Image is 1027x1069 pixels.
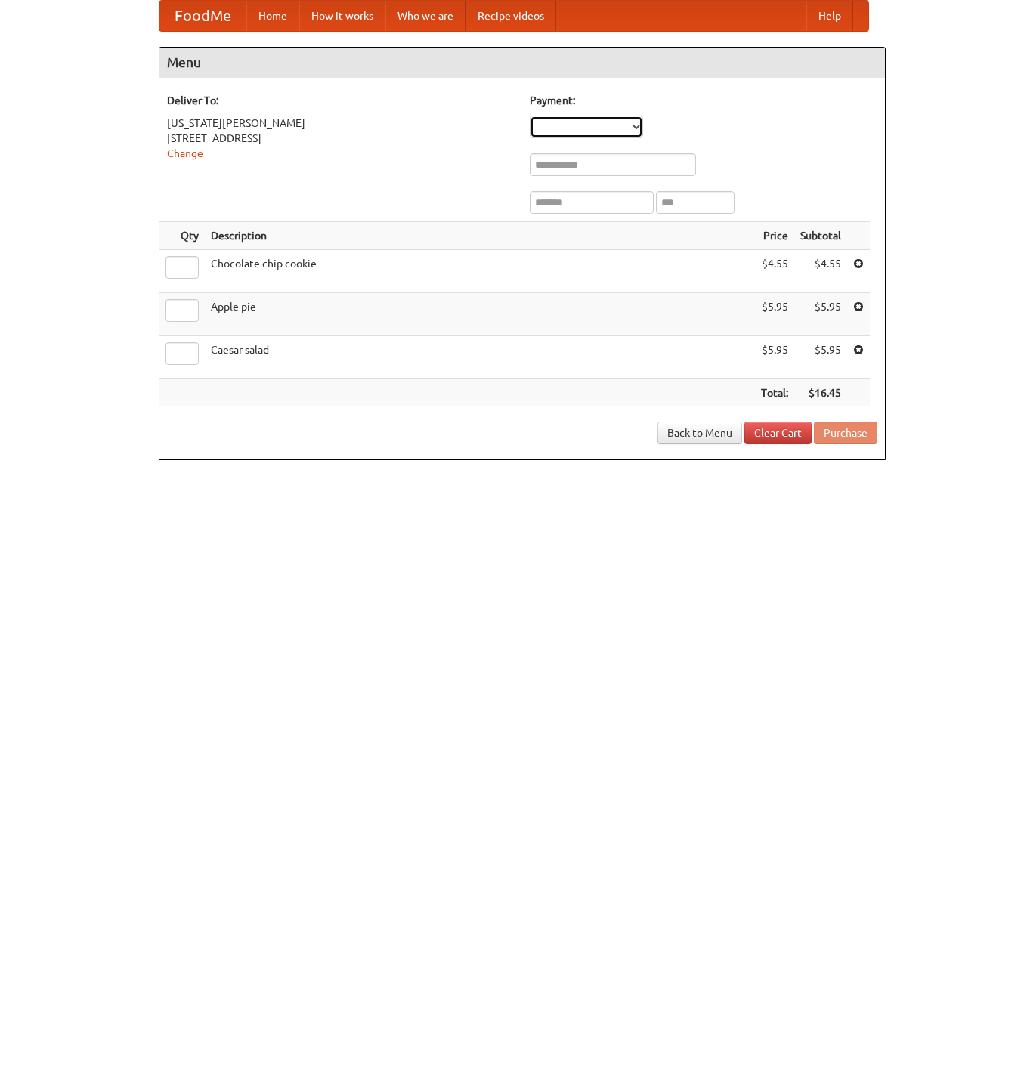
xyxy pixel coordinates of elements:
td: $4.55 [755,250,794,293]
div: [STREET_ADDRESS] [167,131,515,146]
div: [US_STATE][PERSON_NAME] [167,116,515,131]
td: $5.95 [755,293,794,336]
th: Total: [755,379,794,407]
h4: Menu [159,48,885,78]
td: $5.95 [755,336,794,379]
h5: Payment: [530,93,877,108]
th: Description [205,222,755,250]
td: $5.95 [794,293,847,336]
a: FoodMe [159,1,246,31]
a: Who we are [385,1,466,31]
td: Apple pie [205,293,755,336]
a: Help [806,1,853,31]
a: Back to Menu [657,422,742,444]
th: Price [755,222,794,250]
td: Caesar salad [205,336,755,379]
a: Change [167,147,203,159]
a: Clear Cart [744,422,812,444]
a: How it works [299,1,385,31]
a: Recipe videos [466,1,556,31]
h5: Deliver To: [167,93,515,108]
a: Home [246,1,299,31]
th: Subtotal [794,222,847,250]
td: $5.95 [794,336,847,379]
button: Purchase [814,422,877,444]
th: $16.45 [794,379,847,407]
th: Qty [159,222,205,250]
td: Chocolate chip cookie [205,250,755,293]
td: $4.55 [794,250,847,293]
